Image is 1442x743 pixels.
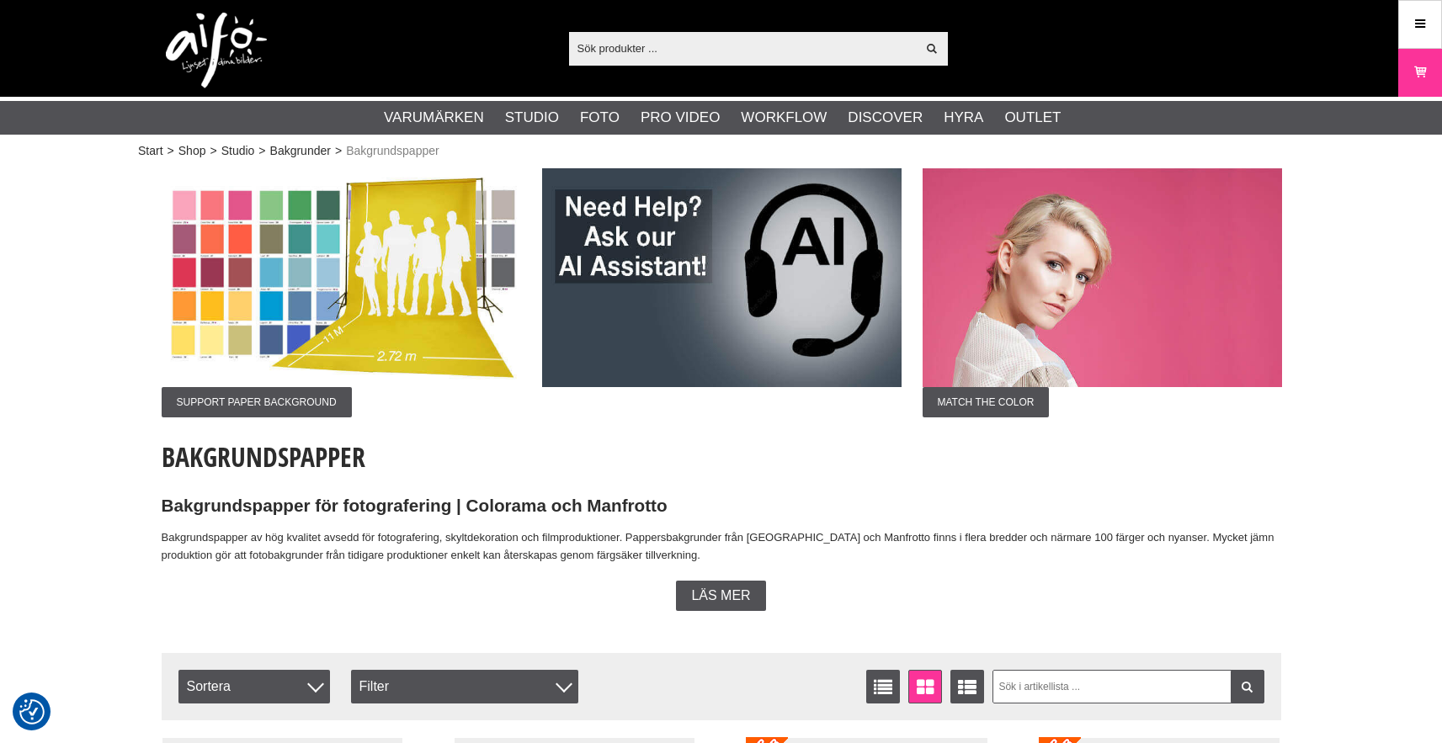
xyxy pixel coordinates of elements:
[162,168,521,387] img: Annons:003 ban-colorama-272x11.jpg
[848,107,923,129] a: Discover
[166,13,267,88] img: logo.png
[178,142,206,160] a: Shop
[178,670,330,703] span: Sortera
[741,107,827,129] a: Workflow
[923,387,1050,417] span: Match the color
[162,494,1281,518] h2: Bakgrundspapper för fotografering | Colorama och Manfrotto
[162,168,521,417] a: Annons:003 ban-colorama-272x11.jpgSupport Paper Background
[542,168,902,387] img: Annons:007 ban-elin-AIelin-eng.jpg
[866,670,900,703] a: Listvisning
[346,142,439,160] span: Bakgrundspapper
[335,142,342,160] span: >
[210,142,216,160] span: >
[138,142,163,160] a: Start
[1231,670,1264,703] a: Filtrera
[580,107,620,129] a: Foto
[351,670,578,703] div: Filter
[992,670,1264,703] input: Sök i artikellista ...
[944,107,983,129] a: Hyra
[691,588,750,603] span: Läs mer
[270,142,331,160] a: Bakgrunder
[641,107,720,129] a: Pro Video
[221,142,255,160] a: Studio
[162,387,352,417] span: Support Paper Background
[923,168,1282,417] a: Annons:002 ban-colorama-272x11-001.jpgMatch the color
[384,107,484,129] a: Varumärken
[923,168,1282,387] img: Annons:002 ban-colorama-272x11-001.jpg
[162,529,1281,565] p: Bakgrundspapper av hög kvalitet avsedd för fotografering, skyltdekoration och filmproduktioner. P...
[569,35,917,61] input: Sök produkter ...
[19,699,45,724] img: Revisit consent button
[258,142,265,160] span: >
[162,438,1281,475] h1: Bakgrundspapper
[505,107,559,129] a: Studio
[19,697,45,727] button: Samtyckesinställningar
[908,670,942,703] a: Fönstervisning
[1004,107,1061,129] a: Outlet
[168,142,174,160] span: >
[950,670,984,703] a: Utökad listvisning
